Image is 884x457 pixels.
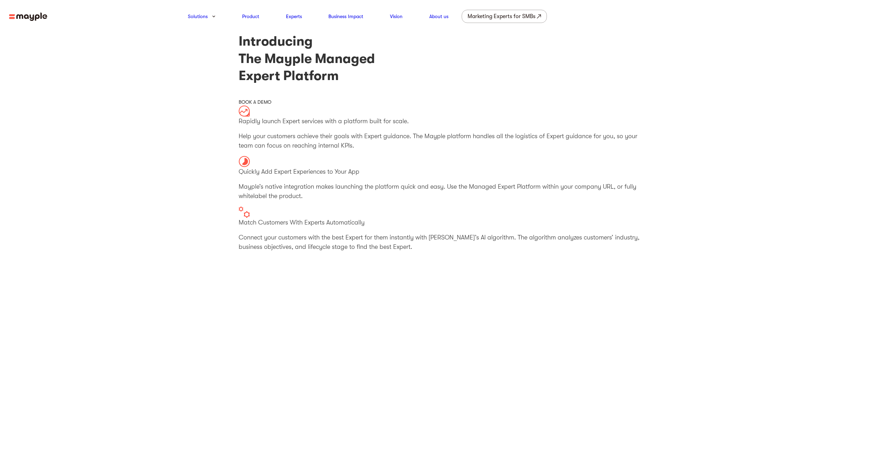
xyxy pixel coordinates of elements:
[239,33,646,84] h1: Introducing The Mayple Managed Expert Platform
[462,10,547,23] a: Marketing Experts for SMBs
[212,15,215,17] img: arrow-down
[188,12,208,21] a: Solutions
[239,99,646,105] div: BOOK A DEMO
[286,12,302,21] a: Experts
[9,13,47,21] img: mayple-logo
[239,233,646,252] p: Connect your customers with the best Expert for them instantly with [PERSON_NAME]’s AI algorithm....
[239,218,646,227] p: Match Customers With Experts Automatically
[468,11,535,21] div: Marketing Experts for SMBs
[239,182,646,201] p: Mayple’s native integration makes launching the platform quick and easy. Use the Managed Expert P...
[390,12,403,21] a: Vision
[328,12,363,21] a: Business Impact
[239,167,646,176] p: Quickly Add Expert Experiences to Your App
[242,12,259,21] a: Product
[429,12,448,21] a: About us
[239,117,646,126] p: Rapidly launch Expert services with a platform built for scale.
[239,132,646,150] p: Help your customers achieve their goals with Expert guidance. The Mayple platform handles all the...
